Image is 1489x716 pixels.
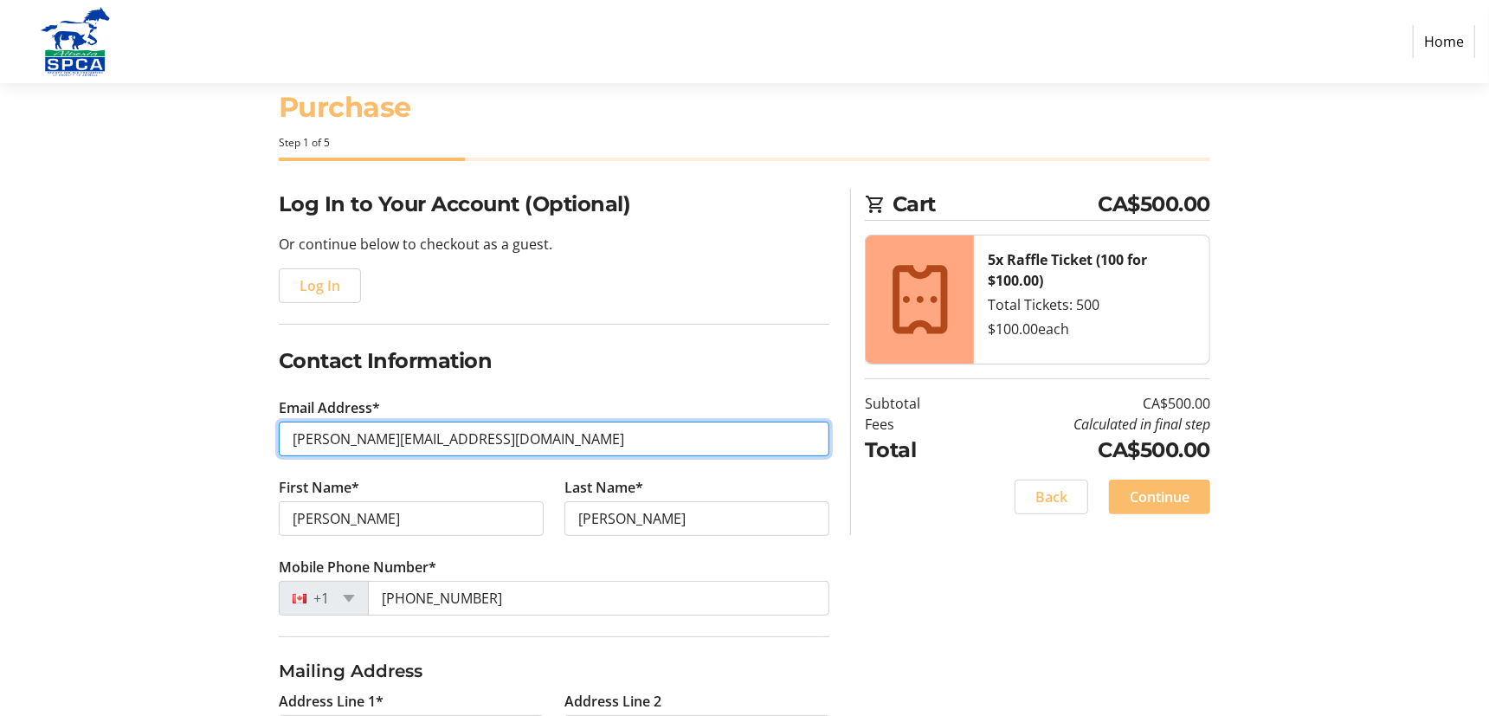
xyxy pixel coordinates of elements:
[865,435,964,466] td: Total
[14,7,137,76] img: Alberta SPCA's Logo
[279,234,829,255] p: Or continue below to checkout as a guest.
[988,319,1196,339] div: $100.00 each
[1015,480,1088,514] button: Back
[279,691,384,712] label: Address Line 1*
[865,393,964,414] td: Subtotal
[279,658,829,684] h3: Mailing Address
[279,268,361,303] button: Log In
[1109,480,1210,514] button: Continue
[279,189,829,220] h2: Log In to Your Account (Optional)
[368,581,829,616] input: (506) 234-5678
[988,250,1147,290] strong: 5x Raffle Ticket (100 for $100.00)
[279,557,436,577] label: Mobile Phone Number*
[1099,189,1211,220] span: CA$500.00
[279,397,380,418] label: Email Address*
[1130,487,1189,507] span: Continue
[988,294,1196,315] div: Total Tickets: 500
[1035,487,1067,507] span: Back
[564,477,643,498] label: Last Name*
[279,87,1210,128] h1: Purchase
[300,275,340,296] span: Log In
[964,393,1210,414] td: CA$500.00
[865,414,964,435] td: Fees
[893,189,1099,220] span: Cart
[564,691,661,712] label: Address Line 2
[964,435,1210,466] td: CA$500.00
[964,414,1210,435] td: Calculated in final step
[279,135,1210,151] div: Step 1 of 5
[1413,25,1475,58] a: Home
[279,345,829,377] h2: Contact Information
[279,477,359,498] label: First Name*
